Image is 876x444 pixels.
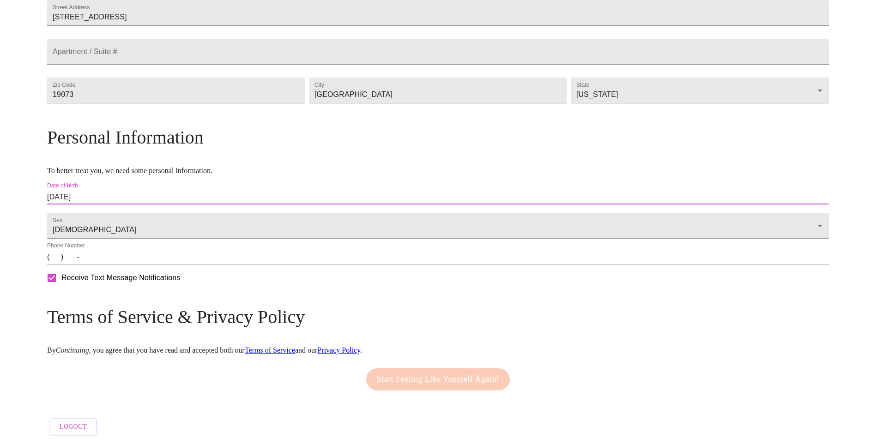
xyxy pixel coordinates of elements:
label: Phone Number [47,243,85,249]
button: Logout [49,418,97,436]
em: Continuing [56,346,89,354]
span: Receive Text Message Notifications [61,272,180,283]
a: Privacy Policy [317,346,360,354]
div: [US_STATE] [571,78,829,103]
h3: Terms of Service & Privacy Policy [47,306,829,328]
p: By , you agree that you have read and accepted both our and our . [47,346,829,354]
p: To better treat you, we need some personal information. [47,167,829,175]
span: Logout [60,421,87,433]
div: [DEMOGRAPHIC_DATA] [47,213,829,239]
h3: Personal Information [47,126,829,148]
label: Date of birth [47,183,78,189]
a: Terms of Service [245,346,295,354]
